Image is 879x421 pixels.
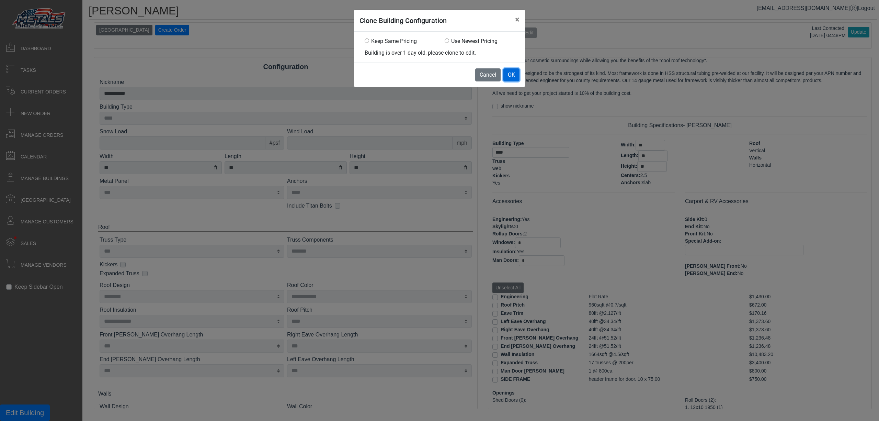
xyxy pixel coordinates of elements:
label: Use Newest Pricing [451,37,498,45]
button: Cancel [475,68,501,81]
button: Close [510,10,525,29]
h5: Clone Building Configuration [359,15,447,26]
div: Building is over 1 day old, please clone to edit. [365,49,514,57]
button: OK [503,68,520,81]
label: Keep Same Pricing [371,37,417,45]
